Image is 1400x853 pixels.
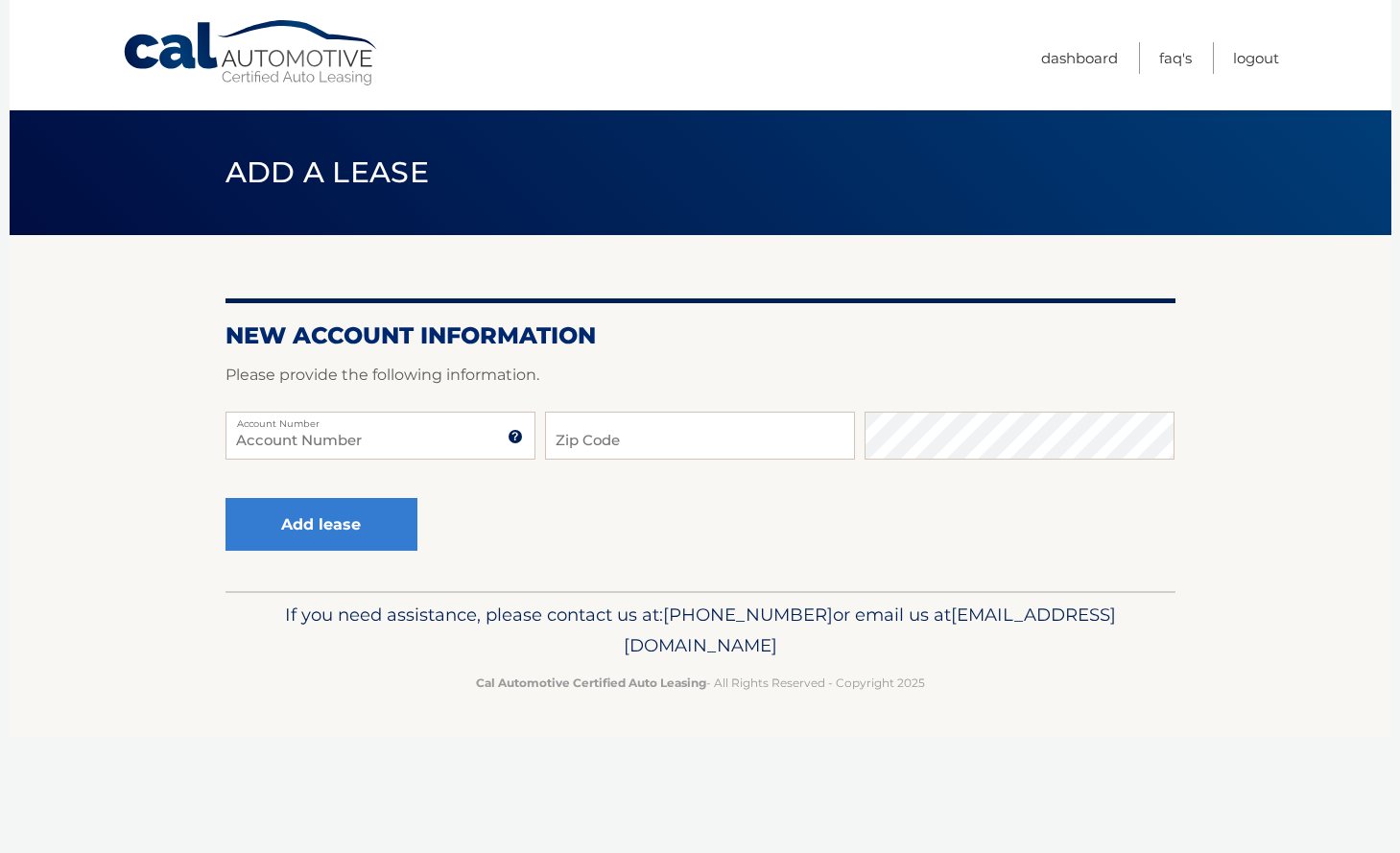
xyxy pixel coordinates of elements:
button: Add lease [225,498,417,551]
a: FAQ's [1159,42,1192,74]
input: Account Number [225,412,535,460]
span: Add a lease [225,154,430,190]
a: Logout [1233,42,1279,74]
img: tooltip.svg [508,429,523,444]
span: [EMAIL_ADDRESS][DOMAIN_NAME] [624,604,1116,656]
input: Zip Code [545,412,855,460]
strong: Cal Automotive Certified Auto Leasing [476,675,706,690]
a: Cal Automotive [122,19,381,87]
label: Account Number [225,412,535,427]
span: [PHONE_NUMBER] [663,604,833,626]
a: Dashboard [1041,42,1118,74]
h2: New Account Information [225,321,1175,350]
p: - All Rights Reserved - Copyright 2025 [238,673,1163,693]
p: Please provide the following information. [225,362,1175,389]
p: If you need assistance, please contact us at: or email us at [238,600,1163,661]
